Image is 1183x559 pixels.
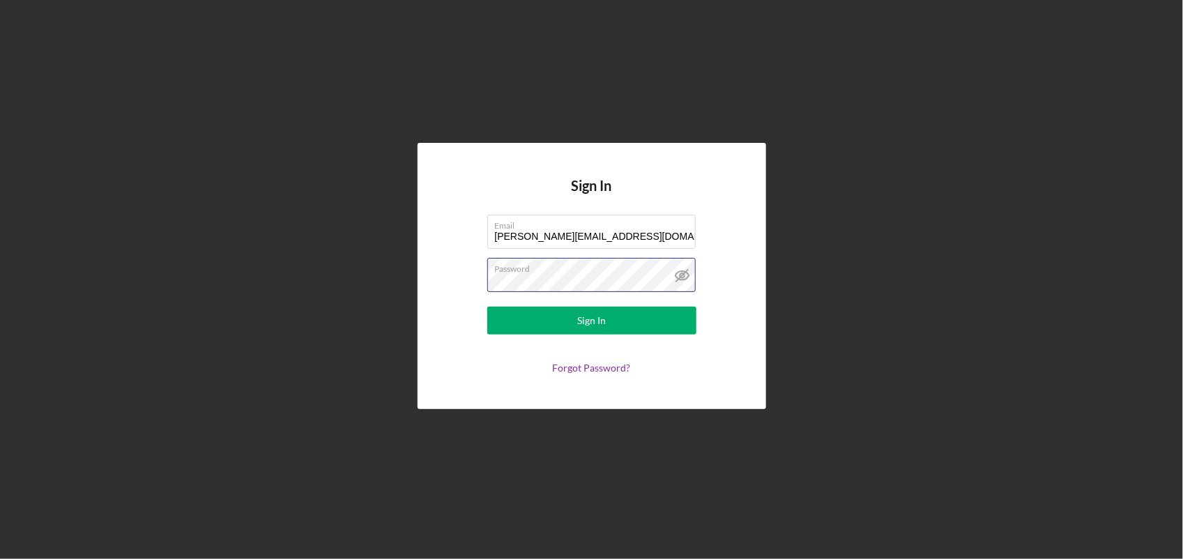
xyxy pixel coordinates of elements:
button: Sign In [487,307,696,335]
label: Password [495,259,696,274]
div: Sign In [577,307,606,335]
label: Email [495,215,696,231]
a: Forgot Password? [553,362,631,374]
h4: Sign In [572,178,612,215]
